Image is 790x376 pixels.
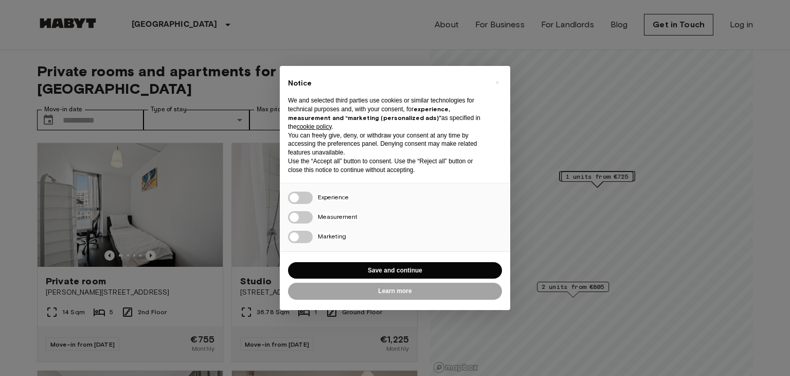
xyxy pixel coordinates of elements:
[288,131,486,157] p: You can freely give, deny, or withdraw your consent at any time by accessing the preferences pane...
[288,105,450,122] strong: experience, measurement and “marketing (personalized ads)”
[288,96,486,131] p: We and selected third parties use cookies or similar technologies for technical purposes and, wit...
[297,123,332,130] a: cookie policy
[318,232,346,240] span: Marketing
[318,193,349,201] span: Experience
[489,74,505,91] button: Close this notice
[495,76,499,89] span: ×
[288,262,502,279] button: Save and continue
[318,213,357,220] span: Measurement
[288,283,502,300] button: Learn more
[288,157,486,175] p: Use the “Accept all” button to consent. Use the “Reject all” button or close this notice to conti...
[288,78,486,89] h2: Notice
